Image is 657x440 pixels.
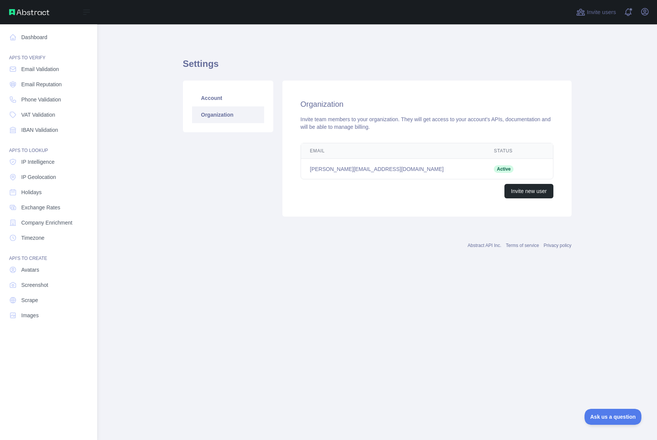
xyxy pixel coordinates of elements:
[6,278,91,292] a: Screenshot
[6,246,91,261] div: API'S TO CREATE
[6,185,91,199] a: Holidays
[6,93,91,106] a: Phone Validation
[21,126,58,134] span: IBAN Validation
[21,296,38,304] span: Scrape
[192,90,264,106] a: Account
[21,234,44,242] span: Timezone
[6,293,91,307] a: Scrape
[6,138,91,154] div: API'S TO LOOKUP
[6,123,91,137] a: IBAN Validation
[504,184,553,198] button: Invite new user
[9,9,49,15] img: Abstract API
[301,143,485,159] th: Email
[485,143,531,159] th: Status
[494,165,514,173] span: Active
[544,243,571,248] a: Privacy policy
[301,159,485,179] td: [PERSON_NAME][EMAIL_ADDRESS][DOMAIN_NAME]
[6,309,91,322] a: Images
[587,8,616,17] span: Invite users
[6,155,91,169] a: IP Intelligence
[21,81,62,88] span: Email Reputation
[6,231,91,245] a: Timezone
[575,6,618,18] button: Invite users
[21,219,72,226] span: Company Enrichment
[21,158,55,166] span: IP Intelligence
[468,243,501,248] a: Abstract API Inc.
[6,30,91,44] a: Dashboard
[6,170,91,184] a: IP Geolocation
[21,65,59,73] span: Email Validation
[585,409,642,425] iframe: Toggle Customer Support
[6,216,91,229] a: Company Enrichment
[21,96,61,103] span: Phone Validation
[21,204,60,211] span: Exchange Rates
[21,312,39,319] span: Images
[21,281,48,289] span: Screenshot
[6,201,91,214] a: Exchange Rates
[301,99,553,109] h2: Organization
[21,266,39,274] span: Avatars
[192,106,264,123] a: Organization
[6,263,91,277] a: Avatars
[6,108,91,122] a: VAT Validation
[6,78,91,91] a: Email Reputation
[183,58,572,76] h1: Settings
[6,46,91,61] div: API'S TO VERIFY
[21,173,56,181] span: IP Geolocation
[21,188,42,196] span: Holidays
[301,116,553,131] div: Invite team members to your organization. They will get access to your account's APIs, documentat...
[6,62,91,76] a: Email Validation
[21,111,55,119] span: VAT Validation
[506,243,539,248] a: Terms of service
